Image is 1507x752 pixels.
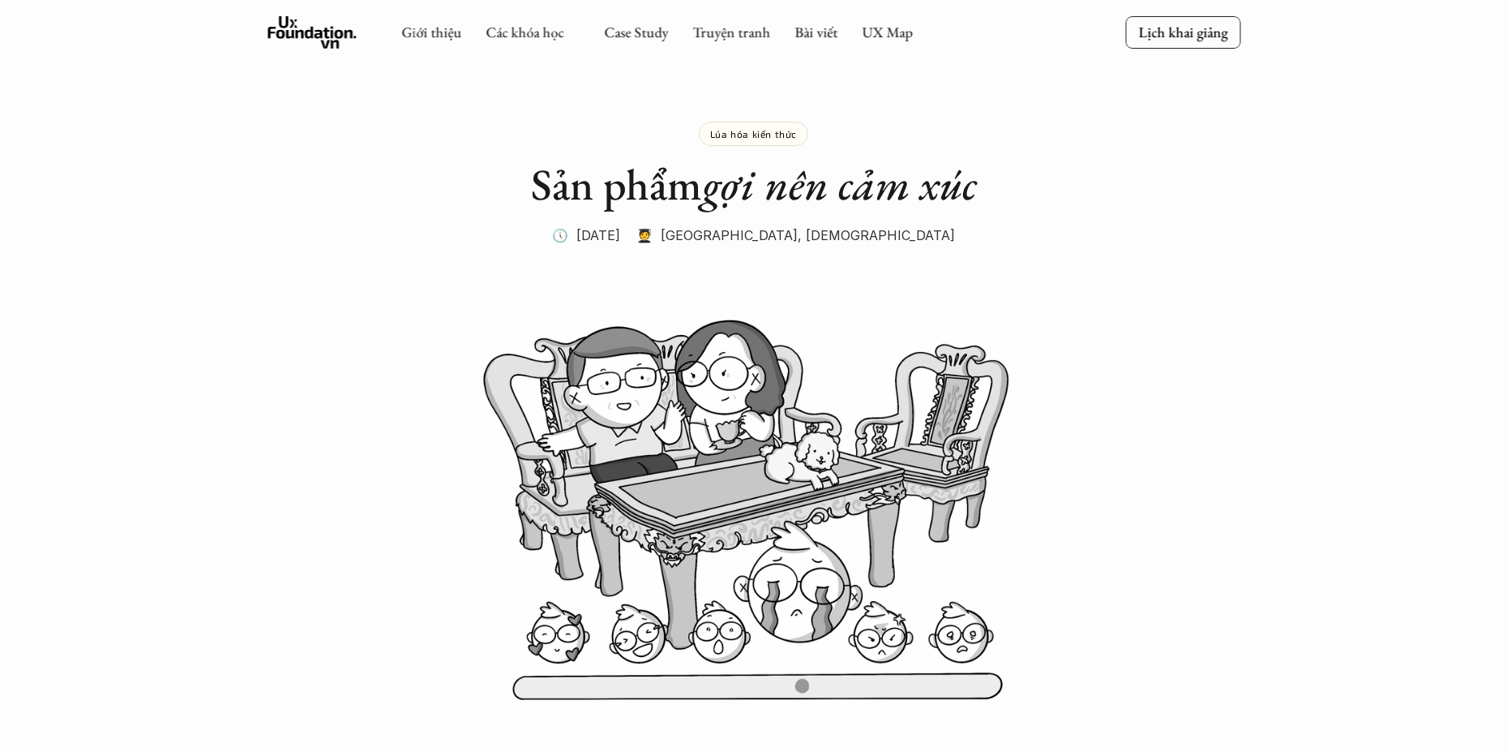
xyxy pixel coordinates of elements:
em: gợi nên cảm xúc [702,156,977,213]
a: Case Study [604,23,668,41]
a: UX Map [862,23,913,41]
a: Truyện tranh [692,23,770,41]
p: Lúa hóa kiến thức [710,128,797,140]
a: Các khóa học [486,23,563,41]
p: 🧑‍🎓 [GEOGRAPHIC_DATA] [636,223,798,247]
h1: Sản phẩm [430,158,1078,211]
p: , [DEMOGRAPHIC_DATA] [798,223,955,247]
a: Lịch khai giảng [1125,16,1240,48]
a: Giới thiệu [401,23,461,41]
p: Lịch khai giảng [1138,23,1227,41]
p: 🕔 [DATE] [552,223,620,247]
a: Bài viết [794,23,837,41]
